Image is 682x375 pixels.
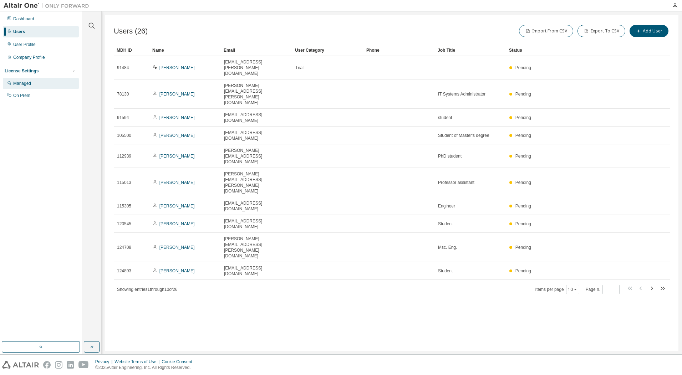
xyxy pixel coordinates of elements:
div: License Settings [5,68,39,74]
span: 91484 [117,65,129,71]
div: Phone [366,45,432,56]
span: Users (26) [114,27,148,35]
span: PhD student [438,153,462,159]
span: Pending [515,180,531,185]
span: Pending [515,133,531,138]
span: Student of Master's degree [438,133,489,138]
span: Pending [515,268,531,273]
span: Pending [515,154,531,159]
span: 91594 [117,115,129,120]
span: Items per page [535,285,579,294]
div: Company Profile [13,55,45,60]
span: Pending [515,221,531,226]
a: [PERSON_NAME] [159,133,195,138]
a: [PERSON_NAME] [159,115,195,120]
span: 120545 [117,221,131,227]
button: Export To CSV [577,25,625,37]
p: © 2025 Altair Engineering, Inc. All Rights Reserved. [95,365,197,371]
span: 105500 [117,133,131,138]
a: [PERSON_NAME] [159,65,195,70]
div: User Category [295,45,361,56]
span: Professor assistant [438,180,474,185]
div: Privacy [95,359,114,365]
span: Pending [515,115,531,120]
img: instagram.svg [55,361,62,369]
img: Altair One [4,2,93,9]
span: [PERSON_NAME][EMAIL_ADDRESS][PERSON_NAME][DOMAIN_NAME] [224,83,289,106]
div: Dashboard [13,16,34,22]
a: [PERSON_NAME] [159,204,195,209]
img: facebook.svg [43,361,51,369]
span: [PERSON_NAME][EMAIL_ADDRESS][PERSON_NAME][DOMAIN_NAME] [224,236,289,259]
div: On Prem [13,93,30,98]
button: 10 [568,287,577,292]
a: [PERSON_NAME] [159,154,195,159]
a: [PERSON_NAME] [159,180,195,185]
span: Page n. [586,285,620,294]
span: 124893 [117,268,131,274]
span: [PERSON_NAME][EMAIL_ADDRESS][PERSON_NAME][DOMAIN_NAME] [224,171,289,194]
span: [EMAIL_ADDRESS][DOMAIN_NAME] [224,130,289,141]
div: Cookie Consent [162,359,196,365]
span: [EMAIL_ADDRESS][DOMAIN_NAME] [224,265,289,277]
a: [PERSON_NAME] [159,245,195,250]
div: Users [13,29,25,35]
span: Student [438,268,453,274]
span: Pending [515,92,531,97]
span: 112939 [117,153,131,159]
span: Msc. Eng. [438,245,457,250]
span: 78130 [117,91,129,97]
span: Engineer [438,203,455,209]
span: Pending [515,204,531,209]
div: Name [152,45,218,56]
a: [PERSON_NAME] [159,221,195,226]
button: Add User [630,25,668,37]
span: [EMAIL_ADDRESS][PERSON_NAME][DOMAIN_NAME] [224,59,289,76]
span: 124708 [117,245,131,250]
span: 115013 [117,180,131,185]
span: Pending [515,245,531,250]
span: Showing entries 1 through 10 of 26 [117,287,178,292]
a: [PERSON_NAME] [159,268,195,273]
span: Pending [515,65,531,70]
div: Job Title [438,45,503,56]
span: student [438,115,452,120]
img: linkedin.svg [67,361,74,369]
img: youtube.svg [78,361,89,369]
span: [EMAIL_ADDRESS][DOMAIN_NAME] [224,200,289,212]
span: Student [438,221,453,227]
span: [EMAIL_ADDRESS][DOMAIN_NAME] [224,218,289,230]
a: [PERSON_NAME] [159,92,195,97]
div: Status [509,45,627,56]
span: 115305 [117,203,131,209]
div: Website Terms of Use [114,359,162,365]
span: [PERSON_NAME][EMAIL_ADDRESS][DOMAIN_NAME] [224,148,289,165]
div: MDH ID [117,45,147,56]
span: IT Systems Administrator [438,91,485,97]
div: Email [224,45,289,56]
div: User Profile [13,42,36,47]
span: [EMAIL_ADDRESS][DOMAIN_NAME] [224,112,289,123]
img: altair_logo.svg [2,361,39,369]
span: Trial [295,65,304,71]
div: Managed [13,81,31,86]
button: Import From CSV [519,25,573,37]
